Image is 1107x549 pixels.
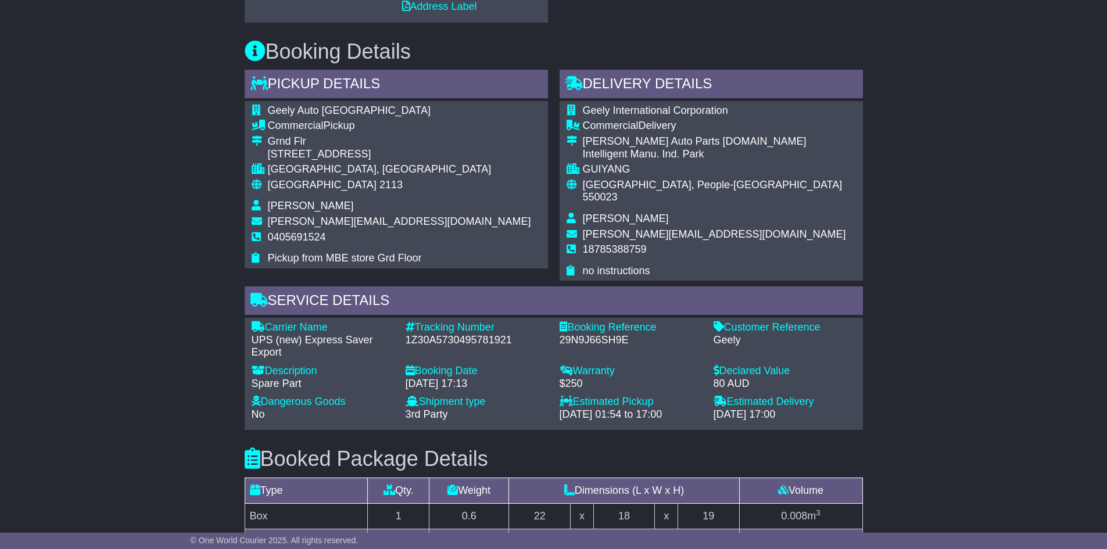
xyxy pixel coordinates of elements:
[714,365,856,378] div: Declared Value
[252,321,394,334] div: Carrier Name
[429,503,509,529] td: 0.6
[268,163,531,176] div: [GEOGRAPHIC_DATA], [GEOGRAPHIC_DATA]
[583,228,846,240] span: [PERSON_NAME][EMAIL_ADDRESS][DOMAIN_NAME]
[245,503,368,529] td: Box
[560,70,863,101] div: Delivery Details
[268,231,326,243] span: 0405691524
[816,508,821,517] sup: 3
[268,105,431,116] span: Geely Auto [GEOGRAPHIC_DATA]
[714,334,856,347] div: Geely
[245,478,368,503] td: Type
[583,243,647,255] span: 18785388759
[245,447,863,471] h3: Booked Package Details
[379,179,403,191] span: 2113
[252,408,265,420] span: No
[583,105,728,116] span: Geely International Corporation
[714,321,856,334] div: Customer Reference
[583,213,669,224] span: [PERSON_NAME]
[252,378,394,390] div: Spare Part
[714,408,856,421] div: [DATE] 17:00
[402,1,477,12] a: Address Label
[268,252,422,264] span: Pickup from MBE store Grd Floor
[560,334,702,347] div: 29N9J66SH9E
[406,321,548,334] div: Tracking Number
[560,378,702,390] div: $250
[583,191,618,203] span: 550023
[252,334,394,359] div: UPS (new) Express Saver Export
[739,503,862,529] td: m
[583,265,650,277] span: no instructions
[191,536,359,545] span: © One World Courier 2025. All rights reserved.
[560,396,702,408] div: Estimated Pickup
[560,408,702,421] div: [DATE] 01:54 to 17:00
[245,70,548,101] div: Pickup Details
[583,179,843,191] span: [GEOGRAPHIC_DATA], People-[GEOGRAPHIC_DATA]
[245,40,863,63] h3: Booking Details
[406,365,548,378] div: Booking Date
[678,503,739,529] td: 19
[245,286,863,318] div: Service Details
[406,378,548,390] div: [DATE] 17:13
[739,478,862,503] td: Volume
[268,200,354,211] span: [PERSON_NAME]
[593,503,655,529] td: 18
[268,120,531,132] div: Pickup
[268,148,531,161] div: [STREET_ADDRESS]
[714,396,856,408] div: Estimated Delivery
[368,503,429,529] td: 1
[252,365,394,378] div: Description
[571,503,593,529] td: x
[655,503,678,529] td: x
[781,510,807,522] span: 0.008
[509,478,739,503] td: Dimensions (L x W x H)
[252,396,394,408] div: Dangerous Goods
[560,321,702,334] div: Booking Reference
[560,365,702,378] div: Warranty
[583,163,856,176] div: GUIYANG
[268,135,531,148] div: Grnd Flr
[406,408,448,420] span: 3rd Party
[714,378,856,390] div: 80 AUD
[406,334,548,347] div: 1Z30A5730495781921
[406,396,548,408] div: Shipment type
[429,478,509,503] td: Weight
[268,120,324,131] span: Commercial
[268,179,377,191] span: [GEOGRAPHIC_DATA]
[509,503,571,529] td: 22
[368,478,429,503] td: Qty.
[583,120,639,131] span: Commercial
[583,135,856,148] div: [PERSON_NAME] Auto Parts [DOMAIN_NAME]
[583,148,856,161] div: Intelligent Manu. Ind. Park
[583,120,856,132] div: Delivery
[268,216,531,227] span: [PERSON_NAME][EMAIL_ADDRESS][DOMAIN_NAME]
